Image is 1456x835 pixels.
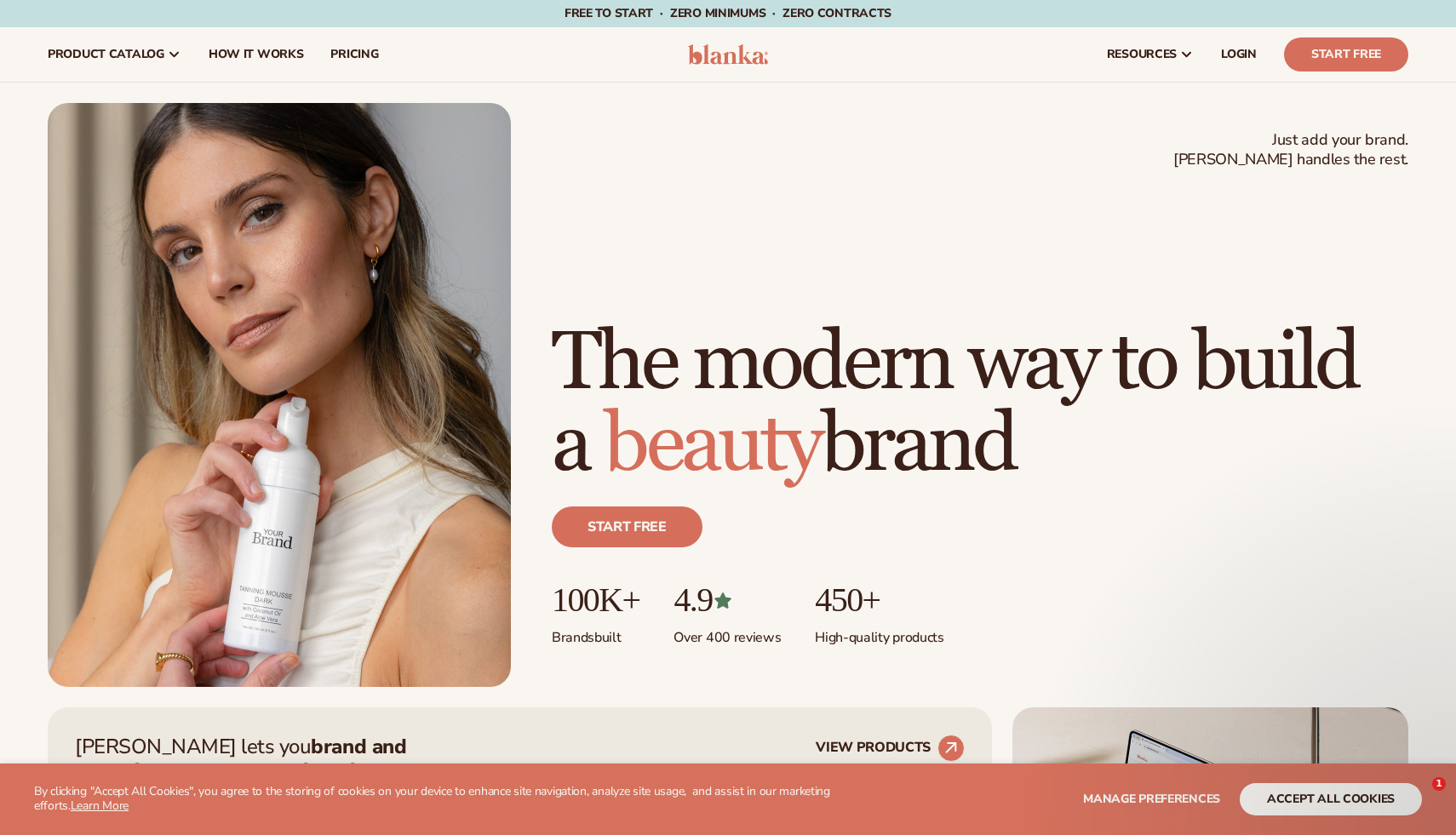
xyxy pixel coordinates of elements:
span: How It Works [209,48,304,61]
a: pricing [317,27,392,82]
span: Manage preferences [1083,791,1220,807]
p: 450+ [815,581,943,619]
p: By clicking "Accept All Cookies", you agree to the storing of cookies on your device to enhance s... [34,785,859,814]
a: How It Works [195,27,318,82]
span: beauty [604,395,820,495]
p: High-quality products [815,619,943,647]
p: Brands built [552,619,639,647]
span: resources [1107,48,1177,61]
iframe: Intercom live chat [1397,777,1438,818]
button: accept all cookies [1240,783,1422,815]
img: Female holding tanning mousse. [48,103,511,687]
span: 1 [1432,777,1446,791]
a: Start free [552,506,702,547]
a: LOGIN [1207,27,1270,82]
p: Over 400 reviews [674,619,781,647]
span: Free to start · ZERO minimums · ZERO contracts [565,5,891,21]
a: VIEW PRODUCTS [816,735,965,762]
span: pricing [330,48,378,61]
a: Learn More [71,798,129,814]
a: Start Free [1284,37,1408,71]
p: [PERSON_NAME] lets you —zero inventory, zero upfront costs, and we handle fulfillment for you. [75,735,441,832]
p: 100K+ [552,581,639,619]
span: LOGIN [1221,48,1257,61]
span: product catalog [48,48,164,61]
button: Manage preferences [1083,783,1220,815]
a: resources [1093,27,1207,82]
p: 4.9 [674,581,781,619]
img: logo [688,44,769,65]
h1: The modern way to build a brand [552,323,1408,486]
a: product catalog [34,27,195,82]
span: Just add your brand. [PERSON_NAME] handles the rest. [1173,130,1408,170]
